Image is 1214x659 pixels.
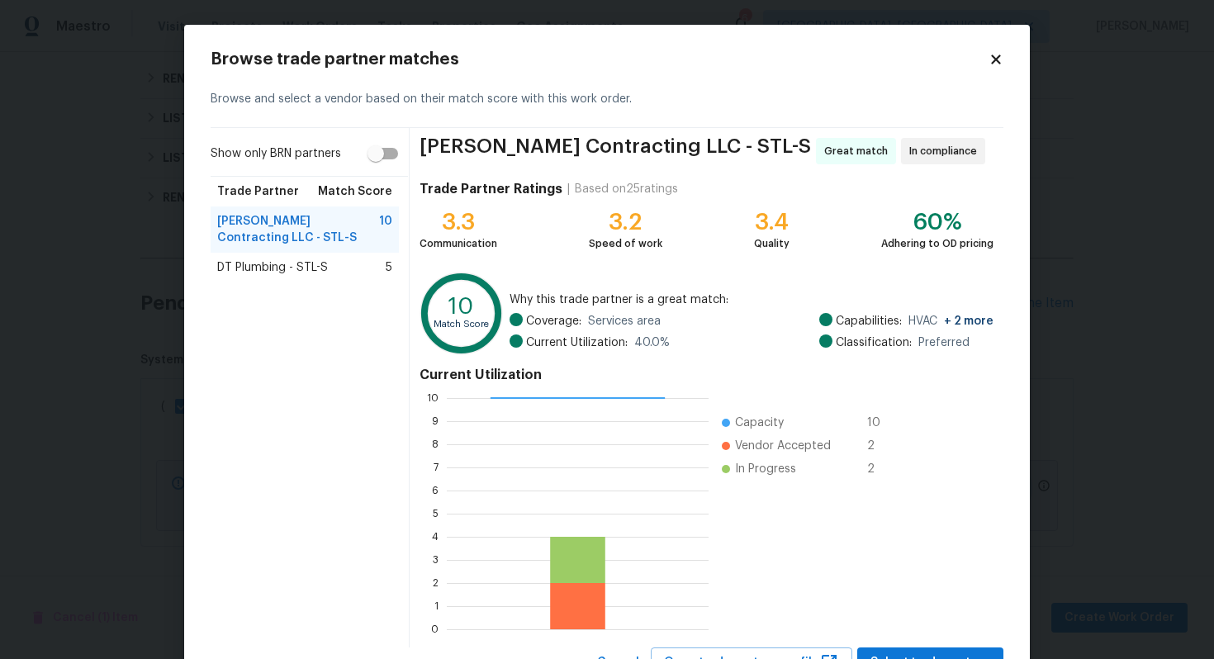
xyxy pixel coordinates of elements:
div: 3.4 [754,214,790,230]
text: 6 [432,486,439,495]
span: Why this trade partner is a great match: [510,292,993,308]
span: 40.0 % [634,334,670,351]
span: Preferred [918,334,970,351]
text: 9 [432,416,439,426]
span: 5 [386,259,392,276]
h4: Trade Partner Ratings [420,181,562,197]
text: 8 [432,439,439,449]
span: 2 [867,438,894,454]
span: Match Score [318,183,392,200]
span: 10 [867,415,894,431]
div: 3.2 [589,214,662,230]
span: In Progress [735,461,796,477]
span: HVAC [908,313,993,329]
div: Based on 25 ratings [575,181,678,197]
text: 0 [431,624,439,634]
span: Services area [588,313,661,329]
span: Capacity [735,415,784,431]
span: Classification: [836,334,912,351]
span: Trade Partner [217,183,299,200]
span: Great match [824,143,894,159]
span: Current Utilization: [526,334,628,351]
text: 4 [432,532,439,542]
div: | [562,181,575,197]
div: Browse and select a vendor based on their match score with this work order. [211,71,1003,128]
span: DT Plumbing - STL-S [217,259,328,276]
text: 10 [448,295,474,318]
div: Communication [420,235,497,252]
div: 3.3 [420,214,497,230]
text: 2 [433,578,439,588]
div: Speed of work [589,235,662,252]
text: 5 [433,509,439,519]
span: 2 [867,461,894,477]
div: Quality [754,235,790,252]
h2: Browse trade partner matches [211,51,989,68]
span: 10 [379,213,392,246]
div: Adhering to OD pricing [881,235,993,252]
div: 60% [881,214,993,230]
text: Match Score [434,320,489,329]
span: Capabilities: [836,313,902,329]
text: 1 [434,601,439,611]
span: [PERSON_NAME] Contracting LLC - STL-S [217,213,379,246]
span: [PERSON_NAME] Contracting LLC - STL-S [420,138,811,164]
text: 7 [434,462,439,472]
span: Coverage: [526,313,581,329]
span: Show only BRN partners [211,145,341,163]
text: 3 [433,555,439,565]
span: + 2 more [944,315,993,327]
h4: Current Utilization [420,367,993,383]
span: Vendor Accepted [735,438,831,454]
text: 10 [427,393,439,403]
span: In compliance [909,143,984,159]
